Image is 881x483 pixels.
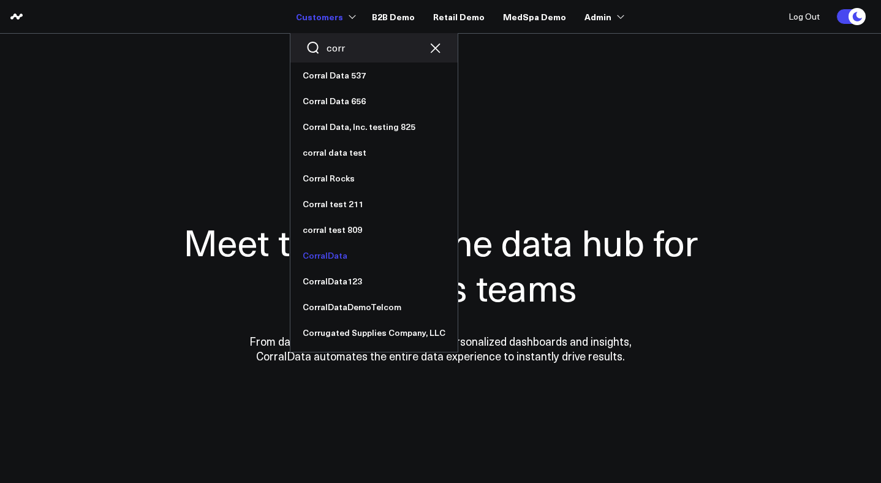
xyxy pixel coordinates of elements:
[290,268,458,294] a: CorralData123
[290,294,458,320] a: CorralDataDemoTelcom
[296,6,354,28] a: Customers
[290,88,458,114] a: Corral Data 656
[140,219,741,310] h1: Meet the all-in-one data hub for ambitious teams
[290,63,458,88] a: Corral Data 537
[290,140,458,165] a: corral data test
[306,40,320,55] button: Search companies button
[290,165,458,191] a: Corral Rocks
[290,243,458,268] a: CorralData
[290,320,458,346] a: Corrugated Supplies Company, LLC
[290,217,458,243] a: corral test 809
[503,6,566,28] a: MedSpa Demo
[428,40,442,55] button: Clear search
[372,6,415,28] a: B2B Demo
[327,41,422,55] input: Search companies input
[290,191,458,217] a: Corral test 211
[433,6,485,28] a: Retail Demo
[584,6,622,28] a: Admin
[223,334,658,363] p: From data cleansing and integration to personalized dashboards and insights, CorralData automates...
[290,114,458,140] a: Corral Data, Inc. testing 825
